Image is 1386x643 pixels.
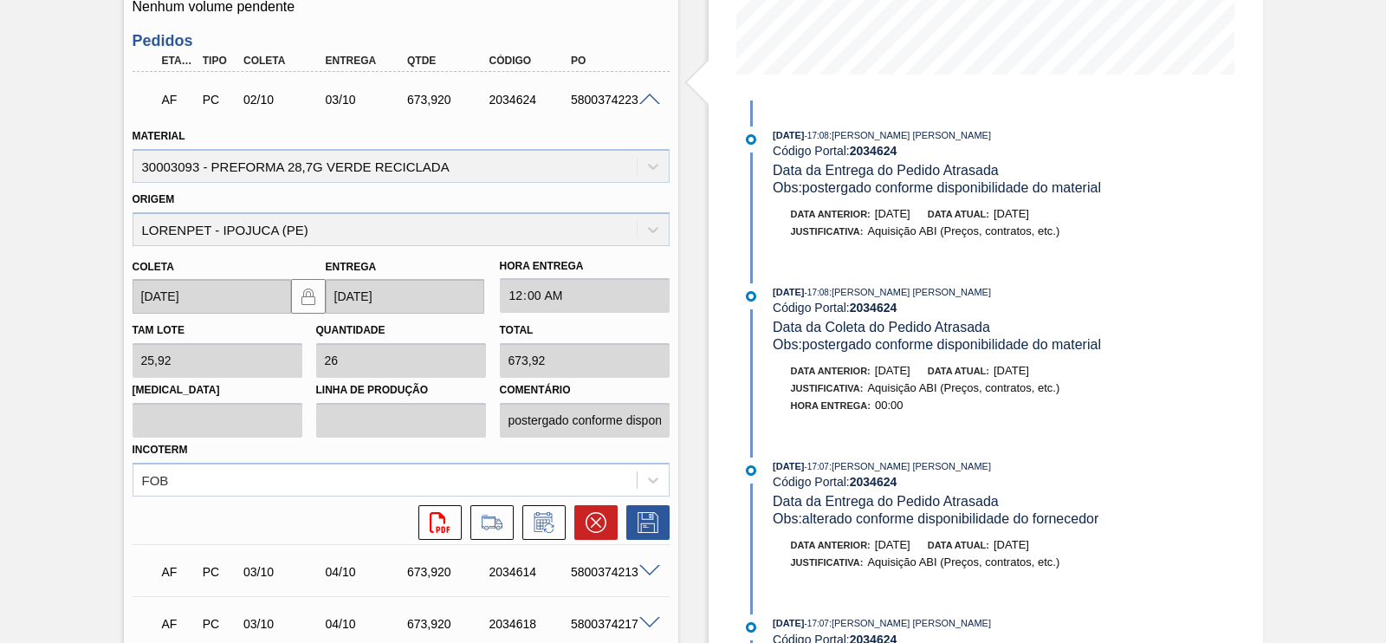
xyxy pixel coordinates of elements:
[773,320,990,334] span: Data da Coleta do Pedido Atrasada
[291,279,326,314] button: locked
[867,224,1059,237] span: Aquisição ABI (Preços, contratos, etc.)
[403,617,493,631] div: 673,920
[773,337,1101,352] span: Obs: postergado conforme disponibilidade do material
[321,55,411,67] div: Entrega
[485,93,575,107] div: 2034624
[133,32,670,50] h3: Pedidos
[500,254,670,279] label: Hora Entrega
[746,622,756,633] img: atual
[133,378,302,403] label: [MEDICAL_DATA]
[485,617,575,631] div: 2034618
[875,538,910,551] span: [DATE]
[485,565,575,579] div: 2034614
[198,617,240,631] div: Pedido de Compra
[773,461,804,471] span: [DATE]
[791,366,871,376] span: Data anterior:
[514,505,566,540] div: Informar alteração no pedido
[875,399,903,412] span: 00:00
[773,511,1098,526] span: Obs: alterado conforme disponibilidade do fornecedor
[805,619,829,628] span: - 17:07
[500,324,534,336] label: Total
[829,618,991,628] span: : [PERSON_NAME] [PERSON_NAME]
[805,288,829,297] span: - 17:08
[850,144,897,158] strong: 2034624
[773,618,804,628] span: [DATE]
[773,287,804,297] span: [DATE]
[928,366,989,376] span: Data atual:
[805,462,829,471] span: - 17:07
[791,540,871,550] span: Data anterior:
[326,279,484,314] input: dd/mm/yyyy
[316,378,486,403] label: Linha de Produção
[829,287,991,297] span: : [PERSON_NAME] [PERSON_NAME]
[462,505,514,540] div: Ir para Composição de Carga
[567,617,657,631] div: 5800374217
[321,93,411,107] div: 03/10/2025
[746,134,756,145] img: atual
[773,180,1101,195] span: Obs: postergado conforme disponibilidade do material
[142,472,169,487] div: FOB
[326,261,377,273] label: Entrega
[791,400,871,411] span: Hora Entrega :
[618,505,670,540] div: Salvar Pedido
[773,494,999,509] span: Data da Entrega do Pedido Atrasada
[410,505,462,540] div: Abrir arquivo PDF
[773,130,804,140] span: [DATE]
[133,261,174,273] label: Coleta
[403,93,493,107] div: 673,920
[298,286,319,307] img: locked
[239,93,329,107] div: 02/10/2025
[485,55,575,67] div: Código
[321,617,411,631] div: 04/10/2025
[850,475,897,489] strong: 2034624
[867,381,1059,394] span: Aquisição ABI (Preços, contratos, etc.)
[133,279,291,314] input: dd/mm/yyyy
[994,538,1029,551] span: [DATE]
[567,93,657,107] div: 5800374223
[133,444,188,456] label: Incoterm
[133,130,185,142] label: Material
[829,461,991,471] span: : [PERSON_NAME] [PERSON_NAME]
[867,555,1059,568] span: Aquisição ABI (Preços, contratos, etc.)
[773,475,1184,489] div: Código Portal:
[198,55,240,67] div: Tipo
[158,605,199,643] div: Aguardando Faturamento
[875,364,910,377] span: [DATE]
[500,378,670,403] label: Comentário
[316,324,385,336] label: Quantidade
[928,540,989,550] span: Data atual:
[403,55,493,67] div: Qtde
[162,617,195,631] p: AF
[773,163,999,178] span: Data da Entrega do Pedido Atrasada
[158,55,199,67] div: Etapa
[162,565,195,579] p: AF
[239,617,329,631] div: 03/10/2025
[791,209,871,219] span: Data anterior:
[567,565,657,579] div: 5800374213
[133,193,175,205] label: Origem
[158,81,199,119] div: Aguardando Faturamento
[198,93,240,107] div: Pedido de Compra
[746,465,756,476] img: atual
[162,93,195,107] p: AF
[928,209,989,219] span: Data atual:
[566,505,618,540] div: Cancelar pedido
[773,301,1184,315] div: Código Portal:
[994,207,1029,220] span: [DATE]
[791,383,864,393] span: Justificativa:
[746,291,756,302] img: atual
[994,364,1029,377] span: [DATE]
[403,565,493,579] div: 673,920
[133,324,185,336] label: Tam lote
[829,130,991,140] span: : [PERSON_NAME] [PERSON_NAME]
[321,565,411,579] div: 04/10/2025
[805,131,829,140] span: - 17:08
[791,226,864,237] span: Justificativa:
[198,565,240,579] div: Pedido de Compra
[850,301,897,315] strong: 2034624
[791,557,864,568] span: Justificativa:
[158,553,199,591] div: Aguardando Faturamento
[239,565,329,579] div: 03/10/2025
[875,207,910,220] span: [DATE]
[239,55,329,67] div: Coleta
